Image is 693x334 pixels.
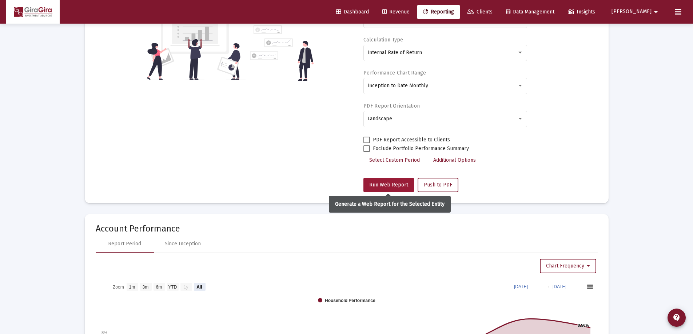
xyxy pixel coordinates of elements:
[142,284,148,289] text: 3m
[417,5,460,19] a: Reporting
[506,9,554,15] span: Data Management
[96,225,598,232] mat-card-title: Account Performance
[652,5,660,19] mat-icon: arrow_drop_down
[382,9,410,15] span: Revenue
[462,5,498,19] a: Clients
[553,284,566,289] text: [DATE]
[369,182,408,188] span: Run Web Report
[578,323,589,327] text: 8.56%
[129,284,135,289] text: 1m
[423,9,454,15] span: Reporting
[325,298,375,303] text: Household Performance
[330,5,375,19] a: Dashboard
[363,37,403,43] label: Calculation Type
[373,144,469,153] span: Exclude Portfolio Performance Summary
[467,9,493,15] span: Clients
[156,284,162,289] text: 6m
[196,284,202,289] text: All
[367,116,392,122] span: Landscape
[568,9,595,15] span: Insights
[168,284,177,289] text: YTD
[367,83,428,89] span: Inception to Date Monthly
[373,136,450,144] span: PDF Report Accessible to Clients
[369,157,420,163] span: Select Custom Period
[165,240,201,248] div: Since Inception
[367,49,422,56] span: Internal Rate of Return
[546,263,590,269] span: Chart Frequency
[612,9,652,15] span: [PERSON_NAME]
[336,9,369,15] span: Dashboard
[250,25,314,81] img: reporting-alt
[603,4,669,19] button: [PERSON_NAME]
[562,5,601,19] a: Insights
[363,103,420,109] label: PDF Report Orientation
[363,178,414,192] button: Run Web Report
[11,5,54,19] img: Dashboard
[540,259,596,273] button: Chart Frequency
[545,284,550,289] text: →
[433,157,476,163] span: Additional Options
[113,284,124,289] text: Zoom
[146,9,246,81] img: reporting
[514,284,528,289] text: [DATE]
[108,240,141,248] div: Report Period
[424,182,452,188] span: Push to PDF
[500,5,560,19] a: Data Management
[672,313,681,322] mat-icon: contact_support
[418,178,458,192] button: Push to PDF
[183,284,188,289] text: 1y
[363,70,426,76] label: Performance Chart Range
[377,5,415,19] a: Revenue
